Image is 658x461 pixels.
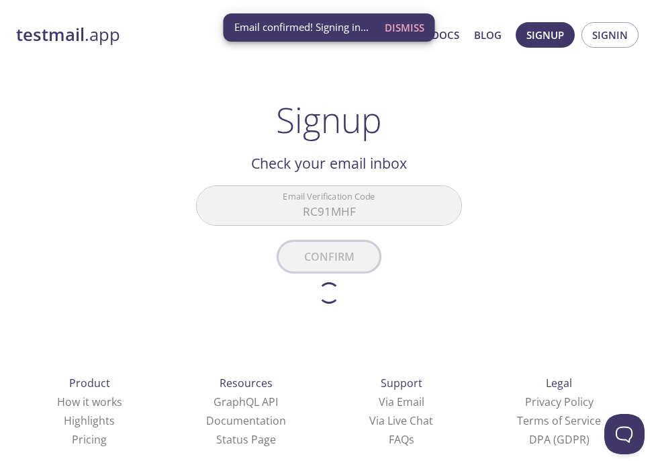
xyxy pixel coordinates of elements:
button: Signin [581,22,639,48]
span: Signin [592,26,628,44]
strong: testmail [16,23,85,46]
span: Support [381,376,422,390]
h2: Check your email inbox [196,152,462,175]
span: Legal [546,376,572,390]
h1: Signup [276,99,382,140]
span: Email confirmed! Signing in... [234,20,369,34]
a: Privacy Policy [525,394,594,409]
a: How it works [57,394,122,409]
a: Terms of Service [517,413,601,428]
span: s [409,432,414,447]
span: Dismiss [385,19,424,36]
a: Highlights [64,413,115,428]
span: Resources [220,376,273,390]
span: Product [69,376,110,390]
a: Blog [474,26,502,44]
a: Via Live Chat [369,413,433,428]
button: Signup [516,22,575,48]
span: Signup [526,26,564,44]
button: Dismiss [379,15,430,40]
a: testmail.app [16,24,302,46]
a: GraphQL API [214,394,278,409]
a: Via Email [379,394,424,409]
a: FAQ [389,432,414,447]
iframe: Help Scout Beacon - Open [604,414,645,454]
a: Documentation [206,413,286,428]
a: DPA (GDPR) [529,432,590,447]
a: Pricing [72,432,107,447]
a: Status Page [216,432,276,447]
a: Docs [432,26,459,44]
